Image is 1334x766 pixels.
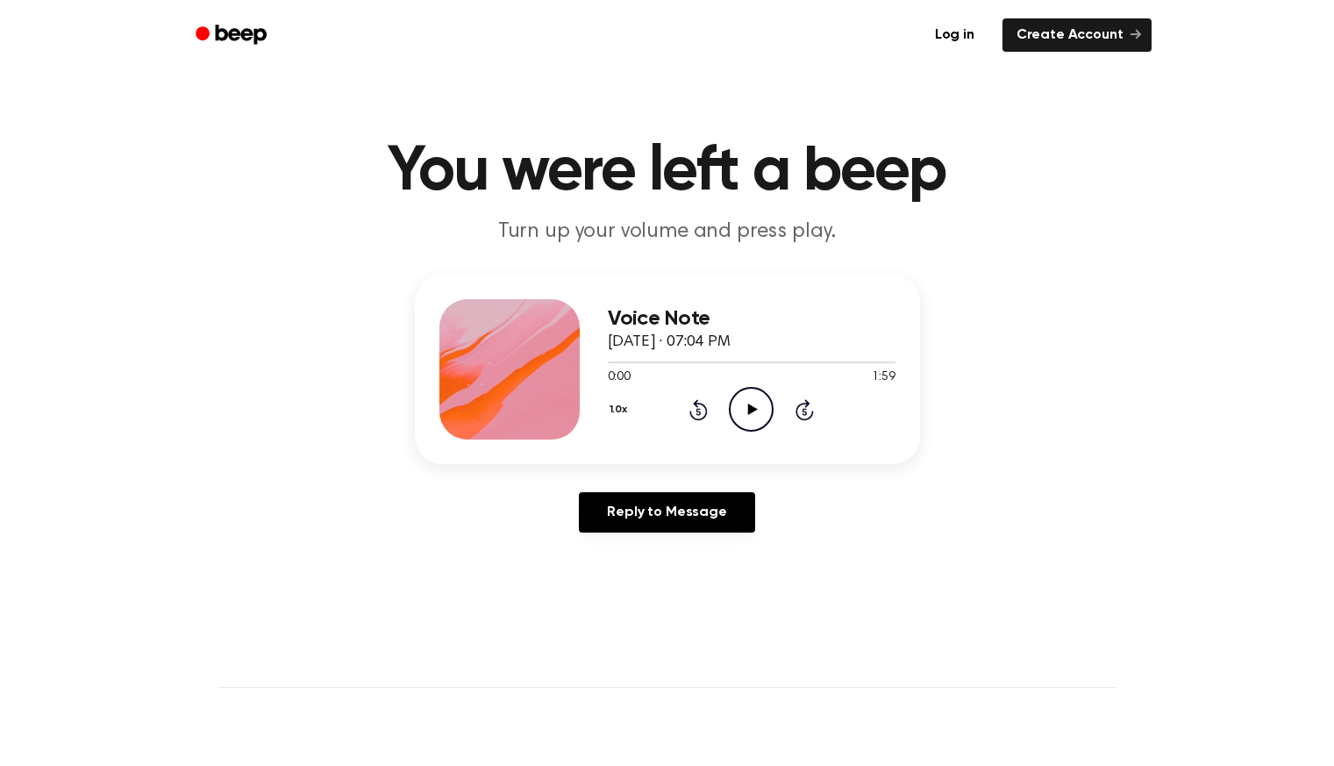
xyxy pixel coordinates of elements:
[608,307,895,331] h3: Voice Note
[872,369,895,387] span: 1:59
[608,395,634,425] button: 1.0x
[608,369,631,387] span: 0:00
[331,218,1004,247] p: Turn up your volume and press play.
[1002,18,1152,52] a: Create Account
[608,334,731,350] span: [DATE] · 07:04 PM
[917,15,992,55] a: Log in
[218,140,1116,204] h1: You were left a beep
[579,492,754,533] a: Reply to Message
[183,18,282,53] a: Beep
